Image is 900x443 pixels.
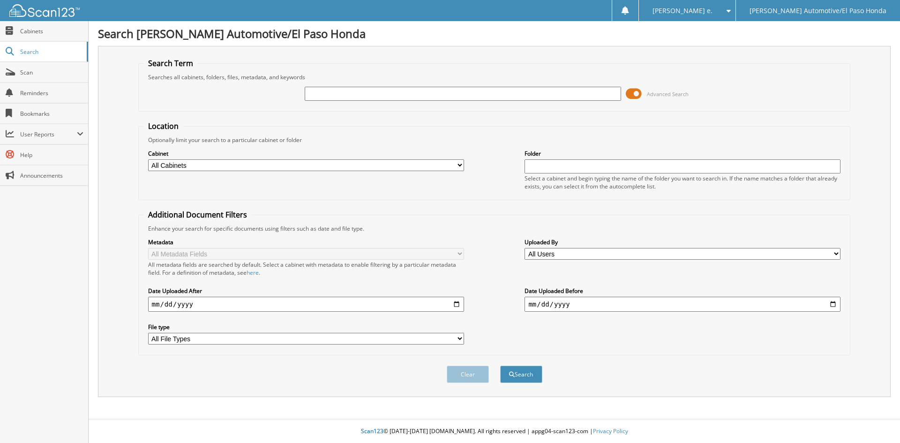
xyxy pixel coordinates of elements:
[9,4,80,17] img: scan123-logo-white.svg
[593,427,628,435] a: Privacy Policy
[20,48,82,56] span: Search
[143,73,846,81] div: Searches all cabinets, folders, files, metadata, and keywords
[148,287,464,295] label: Date Uploaded After
[525,174,840,190] div: Select a cabinet and begin typing the name of the folder you want to search in. If the name match...
[500,366,542,383] button: Search
[148,323,464,331] label: File type
[20,27,83,35] span: Cabinets
[750,8,886,14] span: [PERSON_NAME] Automotive/El Paso Honda
[20,130,77,138] span: User Reports
[143,58,198,68] legend: Search Term
[525,297,840,312] input: end
[89,420,900,443] div: © [DATE]-[DATE] [DOMAIN_NAME]. All rights reserved | appg04-scan123-com |
[20,89,83,97] span: Reminders
[525,150,840,158] label: Folder
[20,68,83,76] span: Scan
[361,427,383,435] span: Scan123
[525,287,840,295] label: Date Uploaded Before
[148,238,464,246] label: Metadata
[20,151,83,159] span: Help
[652,8,712,14] span: [PERSON_NAME] e.
[148,150,464,158] label: Cabinet
[143,225,846,233] div: Enhance your search for specific documents using filters such as date and file type.
[247,269,259,277] a: here
[143,121,183,131] legend: Location
[143,210,252,220] legend: Additional Document Filters
[647,90,689,98] span: Advanced Search
[148,261,464,277] div: All metadata fields are searched by default. Select a cabinet with metadata to enable filtering b...
[20,110,83,118] span: Bookmarks
[148,297,464,312] input: start
[525,238,840,246] label: Uploaded By
[447,366,489,383] button: Clear
[143,136,846,144] div: Optionally limit your search to a particular cabinet or folder
[98,26,891,41] h1: Search [PERSON_NAME] Automotive/El Paso Honda
[20,172,83,180] span: Announcements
